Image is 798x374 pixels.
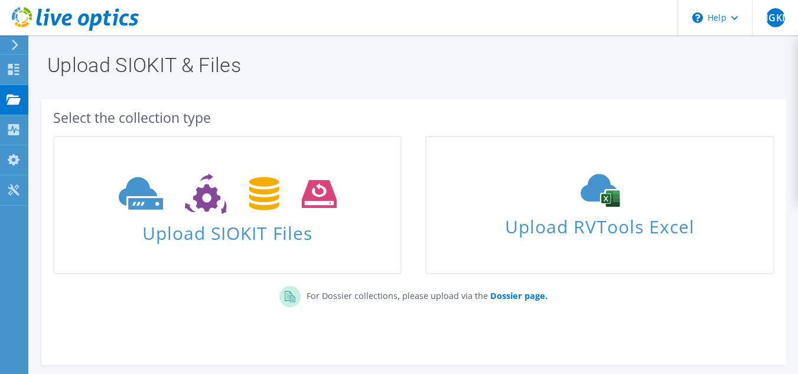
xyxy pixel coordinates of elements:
[490,290,548,301] b: Dossier page.
[692,12,703,23] svg: \n
[54,217,400,242] span: Upload SIOKIT Files
[53,136,402,274] a: Upload SIOKIT Files
[47,55,774,75] h1: Upload SIOKIT & Files
[488,290,548,301] a: Dossier page.
[426,211,773,236] span: Upload RVTools Excel
[301,286,548,303] p: For Dossier collections, please upload via the
[425,136,774,274] a: Upload RVTools Excel
[53,111,774,124] div: Select the collection type
[766,8,785,27] span: MGKM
